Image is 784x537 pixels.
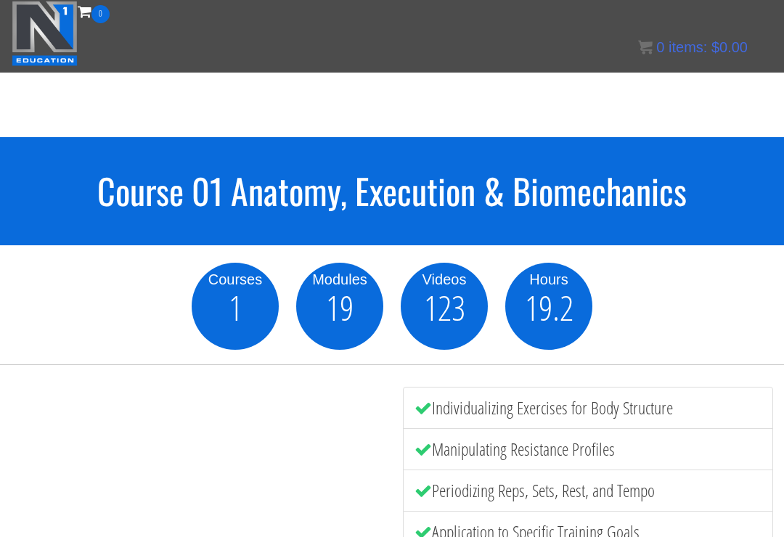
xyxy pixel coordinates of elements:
span: 19 [326,290,354,325]
a: Trainer Directory [512,66,611,137]
span: 123 [424,290,465,325]
div: Hours [505,268,592,290]
li: Periodizing Reps, Sets, Rest, and Tempo [403,470,773,512]
bdi: 0.00 [711,39,748,55]
a: Certs [57,66,101,137]
span: 0 [656,39,664,55]
div: Videos [401,268,488,290]
a: Log In [722,66,772,137]
a: FREE Course [224,66,311,137]
span: items: [669,39,707,55]
span: 1 [229,290,242,325]
a: Terms & Conditions [611,66,722,137]
a: Why N1? [367,66,431,137]
a: Contact [311,66,367,137]
a: Course List [101,66,173,137]
div: Modules [296,268,383,290]
span: 0 [91,5,110,23]
span: $ [711,39,719,55]
a: Testimonials [431,66,512,137]
div: Courses [192,268,279,290]
img: icon11.png [638,40,653,54]
li: Individualizing Exercises for Body Structure [403,387,773,429]
a: 0 [78,1,110,21]
a: Events [173,66,224,137]
img: n1-education [12,1,78,66]
a: 0 items: $0.00 [638,39,748,55]
li: Manipulating Resistance Profiles [403,428,773,470]
span: 19.2 [525,290,573,325]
